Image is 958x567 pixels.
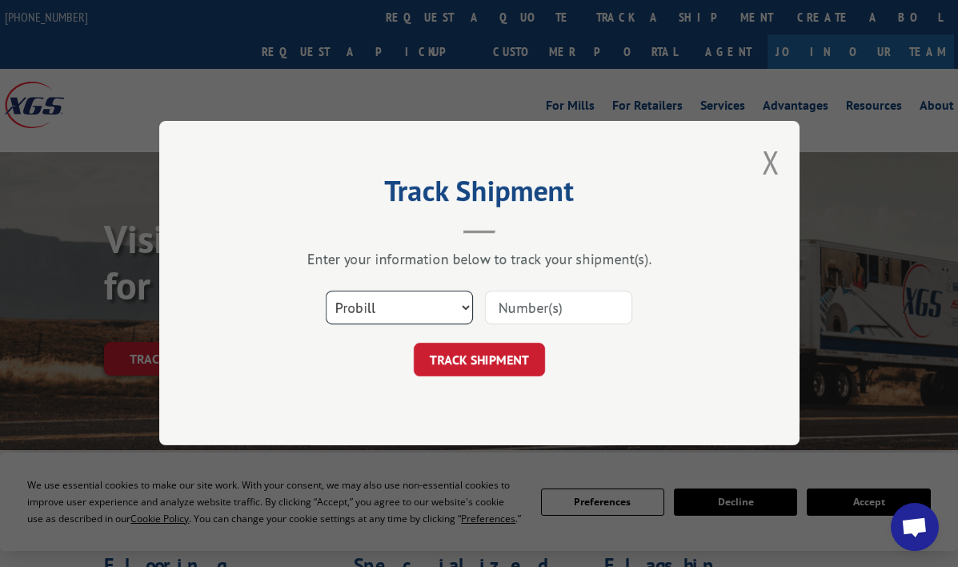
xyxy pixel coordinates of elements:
div: Open chat [891,503,939,551]
div: Enter your information below to track your shipment(s). [239,251,720,269]
h2: Track Shipment [239,179,720,210]
button: TRACK SHIPMENT [414,344,545,377]
input: Number(s) [485,292,632,325]
button: Close modal [762,141,780,183]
